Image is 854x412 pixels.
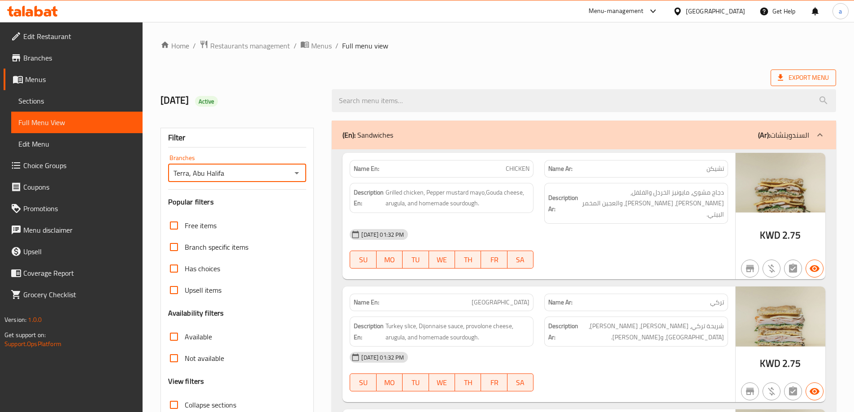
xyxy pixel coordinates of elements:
li: / [294,40,297,51]
strong: Description En: [354,321,384,343]
span: Full Menu View [18,117,135,128]
button: SA [507,251,533,269]
span: Export Menu [778,72,829,83]
span: Menus [311,40,332,51]
span: تركي [710,298,724,307]
span: KWD [760,355,780,372]
a: Upsell [4,241,143,262]
div: (En): Sandwiches(Ar):السندويتشات [332,121,836,149]
strong: Name En: [354,298,379,307]
span: a [839,6,842,16]
span: Edit Restaurant [23,31,135,42]
a: Support.OpsPlatform [4,338,61,350]
span: TH [459,253,477,266]
span: SU [354,253,373,266]
div: [GEOGRAPHIC_DATA] [686,6,745,16]
strong: Description En: [354,187,384,209]
span: Grocery Checklist [23,289,135,300]
button: Not branch specific item [741,382,759,400]
a: Sections [11,90,143,112]
nav: breadcrumb [160,40,836,52]
span: Export Menu [771,69,836,86]
span: WE [433,253,451,266]
b: (Ar): [758,128,770,142]
a: Coverage Report [4,262,143,284]
button: Available [806,260,824,278]
span: [DATE] 01:32 PM [358,353,407,362]
span: FR [485,253,503,266]
span: تشيكن [707,164,724,173]
li: / [335,40,338,51]
span: Available [185,331,212,342]
span: Get support on: [4,329,46,341]
span: WE [433,376,451,389]
span: Coupons [23,182,135,192]
span: Upsell items [185,285,221,295]
span: Coverage Report [23,268,135,278]
span: Collapse sections [185,399,236,410]
a: Menus [4,69,143,90]
span: شريحة تركي، ديجونيز صوص، جبن بروفولون، جرجير، وعجين مخمر بيتي. [580,321,724,343]
button: WE [429,373,455,391]
div: Filter [168,128,307,147]
button: TH [455,251,481,269]
li: / [193,40,196,51]
a: Branches [4,47,143,69]
p: Sandwiches [342,130,393,140]
button: TH [455,373,481,391]
span: Branch specific items [185,242,248,252]
span: SA [511,376,530,389]
span: [DATE] 01:32 PM [358,230,407,239]
span: MO [380,376,399,389]
strong: Name Ar: [548,164,572,173]
h3: Popular filters [168,197,307,207]
span: Branches [23,52,135,63]
button: TU [403,251,429,269]
h3: Availability filters [168,308,224,318]
img: Turkey_sandwich638952644400143120.jpg [736,286,825,346]
h3: View filters [168,376,204,386]
span: FR [485,376,503,389]
button: Purchased item [763,382,780,400]
button: TU [403,373,429,391]
span: TU [406,253,425,266]
span: Free items [185,220,217,231]
span: Grilled chicken, Pepper mustard mayo,Gouda cheese, arugula, and homemade sourdough. [386,187,529,209]
span: 2.75 [782,355,801,372]
span: Sections [18,95,135,106]
span: [GEOGRAPHIC_DATA] [472,298,529,307]
div: Active [195,96,218,107]
button: SU [350,251,376,269]
span: Upsell [23,246,135,257]
p: السندويتشات [758,130,809,140]
b: (En): [342,128,355,142]
span: Menus [25,74,135,85]
button: MO [377,251,403,269]
span: Active [195,97,218,106]
span: Version: [4,314,26,325]
button: Not has choices [784,260,802,278]
button: MO [377,373,403,391]
span: CHICKEN [506,164,529,173]
span: 1.0.0 [28,314,42,325]
a: Choice Groups [4,155,143,176]
button: Not branch specific item [741,260,759,278]
button: FR [481,251,507,269]
button: SU [350,373,376,391]
a: Promotions [4,198,143,219]
span: TH [459,376,477,389]
button: Available [806,382,824,400]
a: Menu disclaimer [4,219,143,241]
h2: [DATE] [160,94,321,107]
span: Edit Menu [18,139,135,149]
span: Restaurants management [210,40,290,51]
a: Edit Restaurant [4,26,143,47]
a: Grocery Checklist [4,284,143,305]
button: FR [481,373,507,391]
strong: Name Ar: [548,298,572,307]
img: Chicken_sandwich638952644394883578.jpg [736,153,825,213]
strong: Description Ar: [548,321,578,343]
span: Menu disclaimer [23,225,135,235]
span: SU [354,376,373,389]
strong: Description Ar: [548,192,578,214]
